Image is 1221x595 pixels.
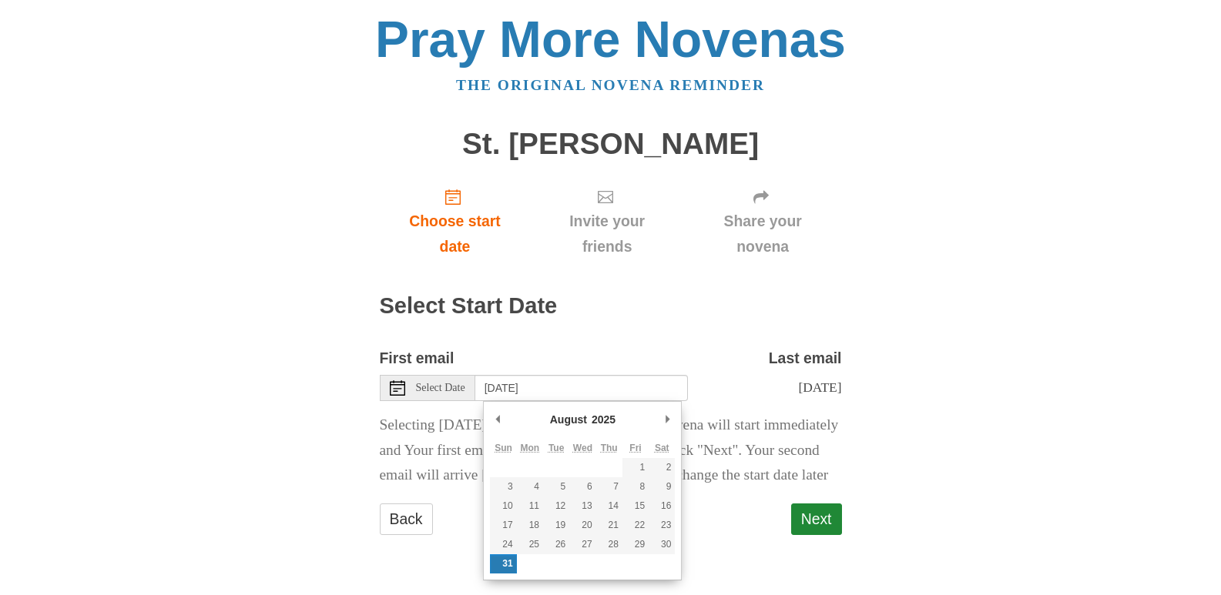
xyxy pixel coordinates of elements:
[589,408,618,431] div: 2025
[475,375,688,401] input: Use the arrow keys to pick a date
[649,516,675,535] button: 23
[548,443,564,453] abbr: Tuesday
[456,77,765,93] a: The original novena reminder
[375,11,846,68] a: Pray More Novenas
[798,379,841,395] span: [DATE]
[791,503,842,535] button: Next
[495,443,512,453] abbr: Sunday
[622,477,649,496] button: 8
[569,535,595,554] button: 27
[380,346,455,371] label: First email
[655,443,669,453] abbr: Saturday
[699,209,827,259] span: Share your novena
[416,383,465,393] span: Select Date
[380,413,842,489] p: Selecting [DATE] as the start date means Your novena will start immediately and Your first email ...
[517,477,543,496] button: 4
[622,496,649,516] button: 15
[543,477,569,496] button: 5
[769,346,842,371] label: Last email
[545,209,668,259] span: Invite your friends
[543,535,569,554] button: 26
[543,496,569,516] button: 12
[490,535,516,554] button: 24
[517,535,543,554] button: 25
[569,516,595,535] button: 20
[569,496,595,516] button: 13
[649,458,675,477] button: 2
[548,408,589,431] div: August
[596,516,622,535] button: 21
[490,408,505,431] button: Previous Month
[596,496,622,516] button: 14
[684,175,842,267] a: Share your novena
[517,496,543,516] button: 11
[517,516,543,535] button: 18
[629,443,641,453] abbr: Friday
[622,458,649,477] button: 1
[573,443,592,453] abbr: Wednesday
[521,443,540,453] abbr: Monday
[649,496,675,516] button: 16
[659,408,675,431] button: Next Month
[569,477,595,496] button: 6
[601,443,618,453] abbr: Thursday
[543,516,569,535] button: 19
[490,477,516,496] button: 3
[380,128,842,161] h1: St. [PERSON_NAME]
[596,477,622,496] button: 7
[622,516,649,535] button: 22
[490,554,516,573] button: 31
[649,535,675,554] button: 30
[380,294,842,319] h2: Select Start Date
[380,503,433,535] a: Back
[380,175,531,267] a: Choose start date
[490,496,516,516] button: 10
[649,477,675,496] button: 9
[530,175,683,267] a: Invite your friends
[596,535,622,554] button: 28
[622,535,649,554] button: 29
[395,209,515,259] span: Choose start date
[490,516,516,535] button: 17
